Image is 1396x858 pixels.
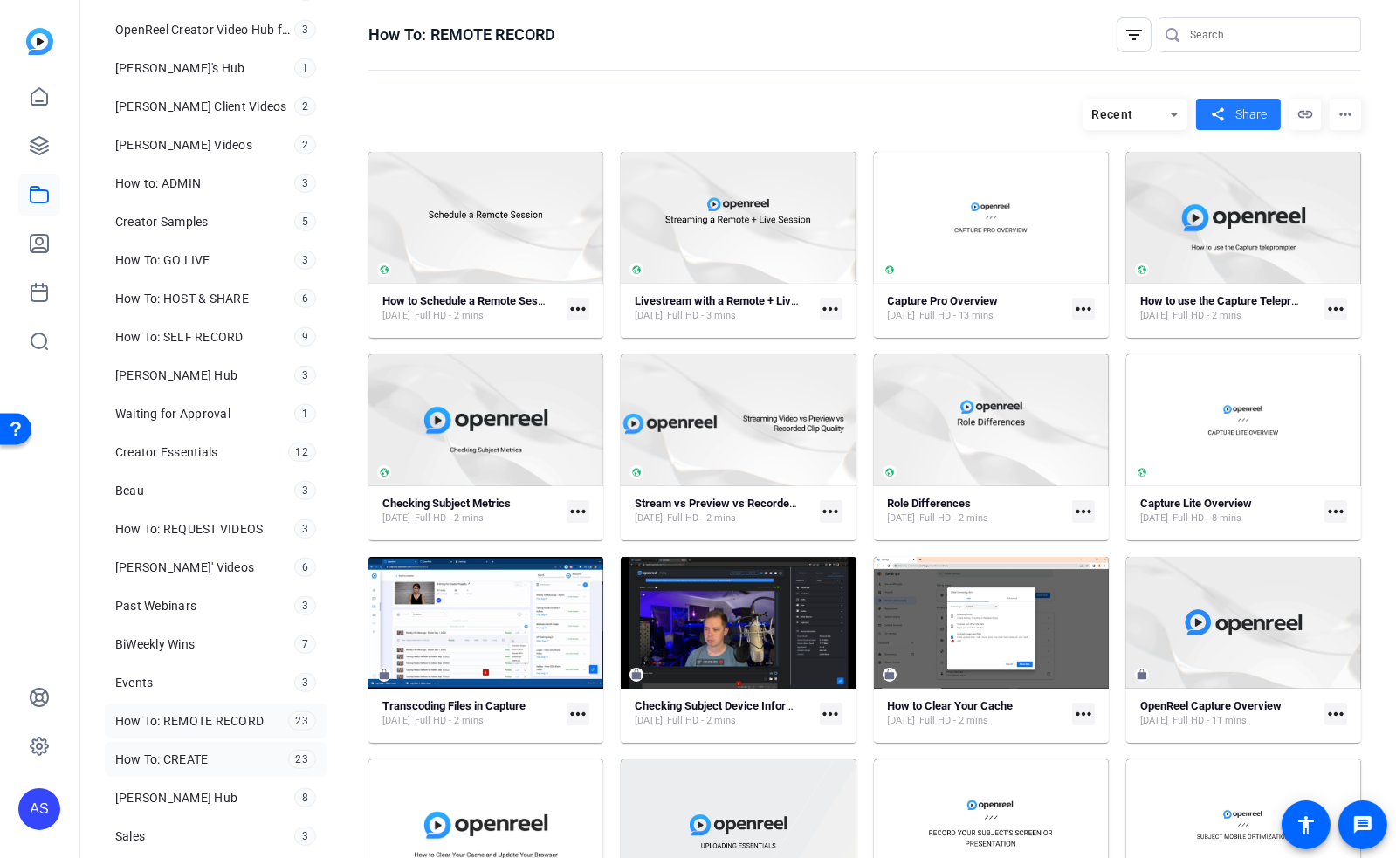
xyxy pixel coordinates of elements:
[567,703,589,725] mat-icon: more_horiz
[105,665,327,700] a: Events3
[920,511,989,525] span: Full HD - 2 mins
[1324,298,1347,320] mat-icon: more_horiz
[888,714,916,728] span: [DATE]
[1173,511,1241,525] span: Full HD - 8 mins
[888,294,999,307] strong: Capture Pro Overview
[294,404,316,423] span: 1
[635,699,820,712] strong: Checking Subject Device Information
[415,714,484,728] span: Full HD - 2 mins
[294,673,316,692] span: 3
[820,298,842,320] mat-icon: more_horiz
[294,20,316,39] span: 3
[105,166,327,201] a: How to: ADMIN3
[115,635,195,653] span: BiWeekly Wins
[888,309,916,323] span: [DATE]
[635,699,812,728] a: Checking Subject Device Information[DATE]Full HD - 2 mins
[635,511,663,525] span: [DATE]
[1072,500,1095,523] mat-icon: more_horiz
[1190,24,1347,45] input: Search
[1140,699,1282,712] strong: OpenReel Capture Overview
[105,511,327,546] a: How To: REQUEST VIDEOS3
[105,204,327,239] a: Creator Samples5
[115,59,245,77] span: [PERSON_NAME]'s Hub
[105,89,327,124] a: [PERSON_NAME] Client Videos2
[115,213,209,230] span: Creator Samples
[1140,511,1168,525] span: [DATE]
[294,327,316,347] span: 9
[294,251,316,270] span: 3
[115,175,201,192] span: How to: ADMIN
[1352,814,1373,835] mat-icon: message
[1196,99,1281,130] button: Share
[1140,294,1327,307] strong: How to use the Capture Teleprompter
[294,135,316,154] span: 2
[294,97,316,116] span: 2
[105,627,327,662] a: BiWeekly Wins7
[1072,703,1095,725] mat-icon: more_horiz
[820,703,842,725] mat-icon: more_horiz
[888,294,1065,323] a: Capture Pro Overview[DATE]Full HD - 13 mins
[1140,497,1252,510] strong: Capture Lite Overview
[820,500,842,523] mat-icon: more_horiz
[635,497,1083,510] strong: Stream vs Preview vs Recorded File: Understanding what you see in an OpenReel Session
[415,309,484,323] span: Full HD - 2 mins
[1235,106,1267,124] span: Share
[567,298,589,320] mat-icon: more_horiz
[1072,298,1095,320] mat-icon: more_horiz
[294,212,316,231] span: 5
[1330,99,1361,130] mat-icon: more_horiz
[667,511,736,525] span: Full HD - 2 mins
[105,550,327,585] a: [PERSON_NAME]' Videos6
[105,435,327,470] a: Creator Essentials12
[1207,103,1228,127] mat-icon: share
[288,443,317,462] span: 12
[382,511,410,525] span: [DATE]
[920,309,994,323] span: Full HD - 13 mins
[105,358,327,393] a: [PERSON_NAME] Hub3
[288,711,317,731] span: 23
[382,294,559,307] strong: How to Schedule a Remote Session
[115,21,294,38] span: OpenReel Creator Video Hub for Fidelity
[105,780,327,815] a: [PERSON_NAME] Hub8
[567,500,589,523] mat-icon: more_horiz
[667,714,736,728] span: Full HD - 2 mins
[294,519,316,539] span: 3
[115,674,154,691] span: Events
[294,174,316,193] span: 3
[115,559,254,576] span: [PERSON_NAME]' Videos
[888,497,1065,525] a: Role Differences[DATE]Full HD - 2 mins
[888,497,972,510] strong: Role Differences
[294,788,316,807] span: 8
[382,714,410,728] span: [DATE]
[115,789,237,807] span: [PERSON_NAME] Hub
[1140,714,1168,728] span: [DATE]
[667,309,736,323] span: Full HD - 3 mins
[368,24,556,45] h1: How To: REMOTE RECORD
[26,28,53,55] img: blue-gradient.svg
[888,699,1065,728] a: How to Clear Your Cache[DATE]Full HD - 2 mins
[888,511,916,525] span: [DATE]
[115,712,264,730] span: How To: REMOTE RECORD
[635,294,840,307] strong: Livestream with a Remote + Live Session
[1173,714,1247,728] span: Full HD - 11 mins
[115,136,252,154] span: [PERSON_NAME] Videos
[288,750,317,769] span: 23
[294,289,316,308] span: 6
[1140,497,1317,525] a: Capture Lite Overview[DATE]Full HD - 8 mins
[105,319,327,354] a: How To: SELF RECORD9
[115,251,210,269] span: How To: GO LIVE
[382,497,511,510] strong: Checking Subject Metrics
[294,558,316,577] span: 6
[415,511,484,525] span: Full HD - 2 mins
[1124,24,1145,45] mat-icon: filter_list
[115,405,230,422] span: Waiting for Approval
[294,58,316,78] span: 1
[115,827,145,845] span: Sales
[105,588,327,623] a: Past Webinars3
[105,127,327,162] a: [PERSON_NAME] Videos2
[1140,699,1317,728] a: OpenReel Capture Overview[DATE]Full HD - 11 mins
[105,473,327,508] a: Beau3
[382,497,560,525] a: Checking Subject Metrics[DATE]Full HD - 2 mins
[115,597,196,614] span: Past Webinars
[382,699,526,712] strong: Transcoding Files in Capture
